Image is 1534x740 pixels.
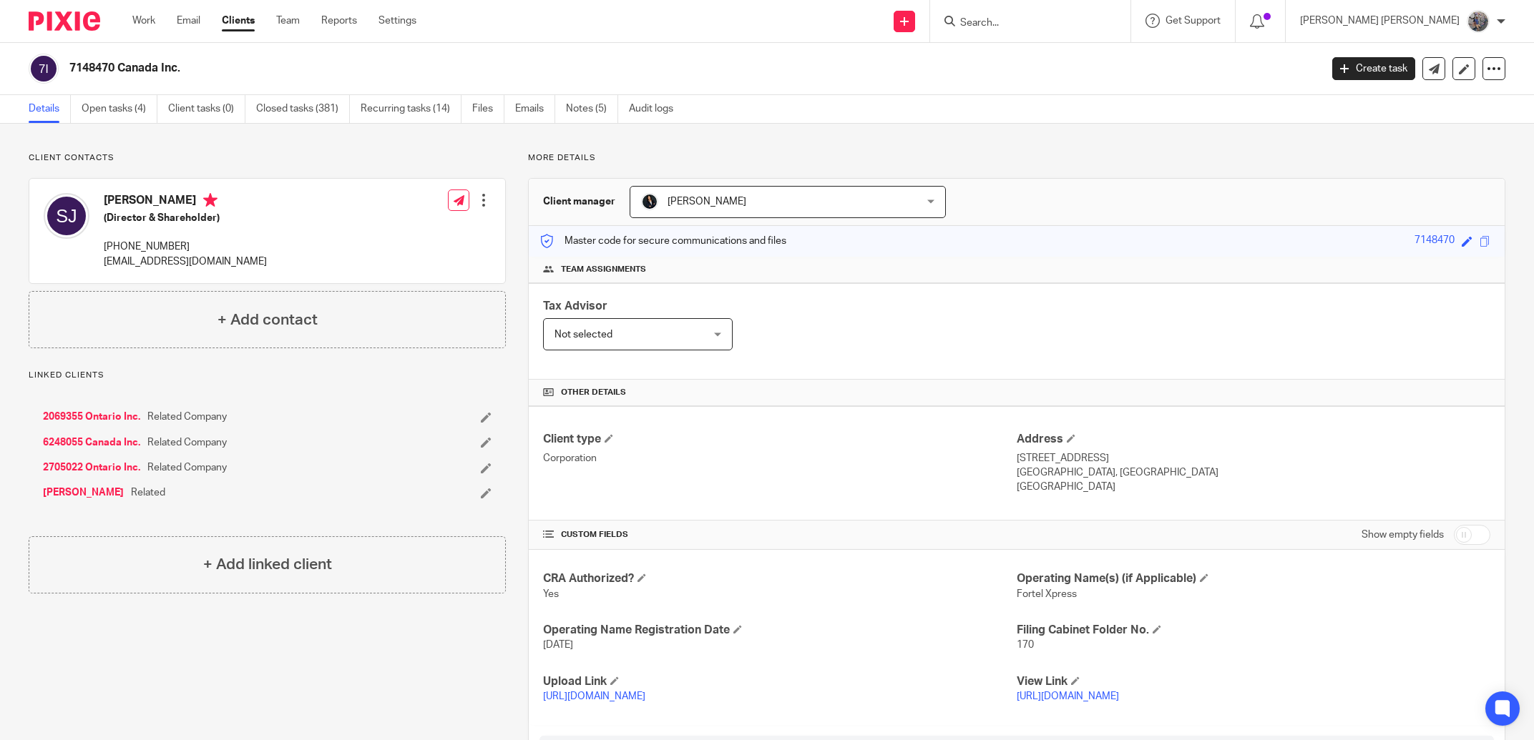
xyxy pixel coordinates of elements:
h3: Client manager [543,194,615,209]
span: [PERSON_NAME] [668,197,746,207]
span: [DATE] [543,640,573,650]
img: Pixie [29,11,100,31]
span: Fortel Xpress [1017,589,1077,599]
a: [URL][DOMAIN_NAME] [1017,691,1119,701]
a: Clients [222,14,255,28]
a: Email [177,14,200,28]
span: Team assignments [561,264,646,275]
h2: 7148470 Canada Inc. [69,61,1062,76]
h4: Operating Name(s) (if Applicable) [1017,571,1490,586]
a: Work [132,14,155,28]
h4: CRA Authorized? [543,571,1017,586]
span: Related Company [147,435,227,450]
a: 2069355 Ontario Inc. [43,410,140,424]
img: svg%3E [29,54,59,84]
h4: View Link [1017,674,1490,689]
a: Audit logs [629,95,684,123]
a: Notes (5) [566,95,618,123]
a: Details [29,95,71,123]
a: 6248055 Canada Inc. [43,435,140,450]
img: HardeepM.png [641,193,658,210]
span: Get Support [1166,16,1221,26]
h4: [PERSON_NAME] [104,193,267,211]
p: [GEOGRAPHIC_DATA] [1017,480,1490,494]
p: [STREET_ADDRESS] [1017,451,1490,465]
a: Open tasks (4) [82,95,157,123]
span: Not selected [555,330,612,340]
p: [EMAIL_ADDRESS][DOMAIN_NAME] [104,255,267,269]
img: 20160912_191538.jpg [1467,10,1490,33]
h5: (Director & Shareholder) [104,211,267,225]
span: Tax Advisor [543,300,607,312]
h4: + Add linked client [203,553,332,576]
span: Related Company [147,460,227,475]
a: Recurring tasks (14) [361,95,461,123]
a: Client tasks (0) [168,95,245,123]
span: Related [131,485,165,500]
p: Linked clients [29,370,506,381]
p: [PERSON_NAME] [PERSON_NAME] [1300,14,1460,28]
i: Primary [203,193,218,207]
span: Other details [561,387,626,398]
a: Reports [321,14,357,28]
label: Show empty fields [1362,528,1444,542]
p: Corporation [543,451,1017,465]
a: [PERSON_NAME] [43,485,124,500]
p: [GEOGRAPHIC_DATA], [GEOGRAPHIC_DATA] [1017,465,1490,480]
span: Related Company [147,410,227,424]
h4: Upload Link [543,674,1017,689]
input: Search [959,17,1088,30]
a: [URL][DOMAIN_NAME] [543,691,645,701]
h4: Client type [543,432,1017,447]
p: Client contacts [29,152,506,164]
img: svg%3E [44,193,89,239]
a: Create task [1332,57,1415,80]
p: Master code for secure communications and files [539,234,786,248]
h4: + Add contact [218,309,318,331]
h4: Operating Name Registration Date [543,623,1017,638]
a: Files [472,95,504,123]
div: 7148470 [1415,233,1455,250]
h4: CUSTOM FIELDS [543,529,1017,541]
a: Closed tasks (381) [256,95,350,123]
h4: Filing Cabinet Folder No. [1017,623,1490,638]
a: 2705022 Ontario Inc. [43,460,140,475]
a: Settings [378,14,416,28]
p: [PHONE_NUMBER] [104,240,267,254]
span: Yes [543,589,559,599]
h4: Address [1017,432,1490,447]
span: 170 [1017,640,1034,650]
p: More details [528,152,1505,164]
a: Team [276,14,300,28]
a: Emails [515,95,555,123]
